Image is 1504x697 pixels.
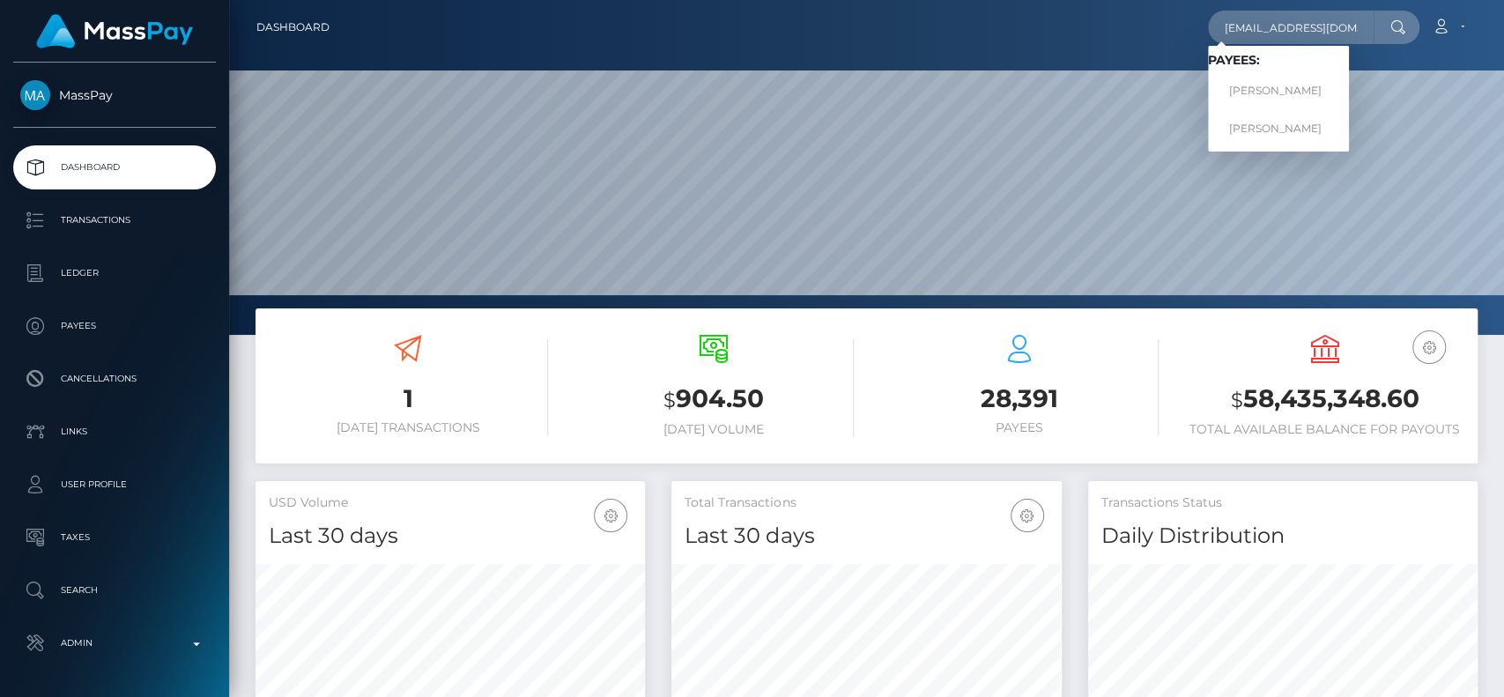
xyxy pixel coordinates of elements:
[13,357,216,401] a: Cancellations
[1101,494,1464,512] h5: Transactions Status
[20,80,50,110] img: MassPay
[20,419,209,445] p: Links
[574,422,854,437] h6: [DATE] Volume
[663,388,676,412] small: $
[20,154,209,181] p: Dashboard
[269,521,632,552] h4: Last 30 days
[20,577,209,604] p: Search
[13,87,216,103] span: MassPay
[1208,75,1349,108] a: [PERSON_NAME]
[13,145,216,189] a: Dashboard
[20,630,209,656] p: Admin
[269,382,548,416] h3: 1
[269,494,632,512] h5: USD Volume
[880,382,1159,416] h3: 28,391
[1208,112,1349,145] a: [PERSON_NAME]
[1231,388,1243,412] small: $
[269,420,548,435] h6: [DATE] Transactions
[36,14,193,48] img: MassPay Logo
[256,9,330,46] a: Dashboard
[20,260,209,286] p: Ledger
[685,521,1048,552] h4: Last 30 days
[1101,521,1464,552] h4: Daily Distribution
[20,524,209,551] p: Taxes
[13,304,216,348] a: Payees
[1185,422,1464,437] h6: Total Available Balance for Payouts
[1208,11,1374,44] input: Search...
[20,207,209,234] p: Transactions
[13,515,216,560] a: Taxes
[685,494,1048,512] h5: Total Transactions
[13,621,216,665] a: Admin
[1185,382,1464,418] h3: 58,435,348.60
[20,313,209,339] p: Payees
[20,366,209,392] p: Cancellations
[13,251,216,295] a: Ledger
[13,463,216,507] a: User Profile
[574,382,854,418] h3: 904.50
[13,410,216,454] a: Links
[20,471,209,498] p: User Profile
[1208,53,1349,68] h6: Payees:
[880,420,1159,435] h6: Payees
[13,198,216,242] a: Transactions
[13,568,216,612] a: Search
